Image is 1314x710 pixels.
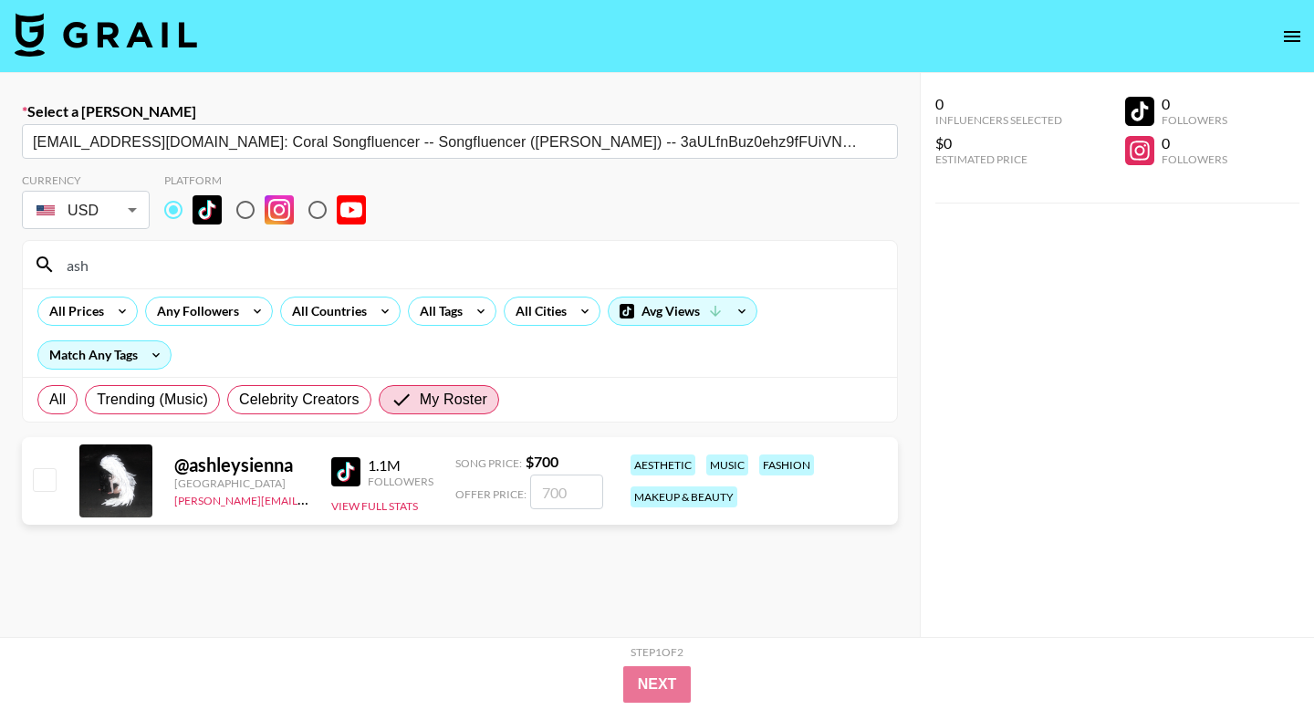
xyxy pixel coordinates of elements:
div: 0 [1162,95,1227,113]
button: Next [623,666,692,703]
div: fashion [759,454,814,475]
div: Estimated Price [935,152,1062,166]
strong: $ 700 [526,453,558,470]
div: All Tags [409,298,466,325]
div: 0 [1162,134,1227,152]
button: open drawer [1274,18,1310,55]
img: TikTok [193,195,222,224]
div: Influencers Selected [935,113,1062,127]
img: TikTok [331,457,360,486]
span: Song Price: [455,456,522,470]
span: Trending (Music) [97,389,208,411]
span: All [49,389,66,411]
div: Platform [164,173,381,187]
div: Currency [22,173,150,187]
div: music [706,454,748,475]
div: [GEOGRAPHIC_DATA] [174,476,309,490]
div: Avg Views [609,298,756,325]
div: $0 [935,134,1062,152]
span: My Roster [420,389,487,411]
div: USD [26,194,146,226]
div: All Countries [281,298,370,325]
a: [PERSON_NAME][EMAIL_ADDRESS][DOMAIN_NAME] [174,490,444,507]
div: Followers [368,475,433,488]
div: Step 1 of 2 [631,645,683,659]
button: View Full Stats [331,499,418,513]
span: Offer Price: [455,487,527,501]
img: Grail Talent [15,13,197,57]
div: All Cities [505,298,570,325]
div: 1.1M [368,456,433,475]
img: YouTube [337,195,366,224]
div: makeup & beauty [631,486,737,507]
div: Any Followers [146,298,243,325]
label: Select a [PERSON_NAME] [22,102,898,120]
span: Celebrity Creators [239,389,360,411]
div: @ ashleysienna [174,454,309,476]
div: All Prices [38,298,108,325]
input: 700 [530,475,603,509]
div: 0 [935,95,1062,113]
div: Followers [1162,113,1227,127]
input: Search by User Name [56,250,886,279]
div: aesthetic [631,454,695,475]
div: Match Any Tags [38,341,171,369]
div: Followers [1162,152,1227,166]
img: Instagram [265,195,294,224]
